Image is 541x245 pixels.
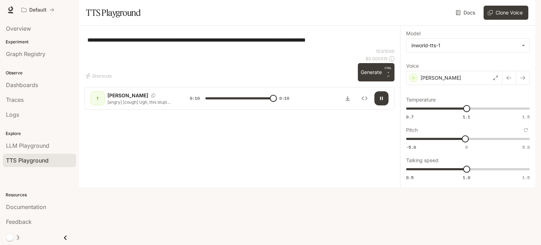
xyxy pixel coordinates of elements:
div: T [92,93,103,104]
button: Download audio [341,91,355,105]
button: Shortcuts [85,70,114,81]
p: 103 / 1000 [376,48,394,54]
span: 0 [465,144,468,150]
span: 0:10 [279,95,289,102]
button: Clone Voice [484,6,528,20]
div: inworld-tts-1 [411,42,518,49]
button: Inspect [357,91,372,105]
button: GenerateCTRL +⏎ [358,63,394,81]
p: Talking speed [406,158,439,163]
span: -5.0 [406,144,416,150]
p: Voice [406,63,419,68]
button: Copy Voice ID [148,93,158,98]
p: $ 0.000515 [366,56,387,62]
span: 0.5 [406,174,413,180]
p: [PERSON_NAME] [421,74,461,81]
p: Temperature [406,97,436,102]
span: 1.1 [463,114,470,120]
span: 1.5 [522,114,530,120]
button: Reset to default [522,126,530,134]
p: [angry] [cough] Ugh, this stupid cough... It's just so hard [cough] not getting sick this time of... [107,99,173,105]
p: [PERSON_NAME] [107,92,148,99]
p: Default [29,7,46,13]
div: inworld-tts-1 [406,39,529,52]
h1: TTS Playground [86,6,141,20]
p: CTRL + [385,66,392,74]
p: Model [406,31,421,36]
span: 1.5 [522,174,530,180]
span: 5.0 [522,144,530,150]
span: 1.0 [463,174,470,180]
a: Docs [454,6,478,20]
span: 0.7 [406,114,413,120]
button: All workspaces [18,3,57,17]
p: ⏎ [385,66,392,79]
span: 0:10 [190,95,200,102]
p: Pitch [406,128,418,133]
